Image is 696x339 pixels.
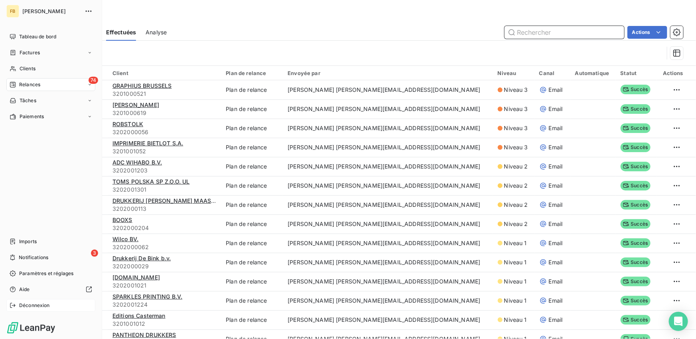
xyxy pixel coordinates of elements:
td: Plan de relance [221,253,283,272]
span: 3201001052 [112,147,216,155]
span: Niveau 1 [504,297,527,305]
td: [PERSON_NAME] [PERSON_NAME][EMAIL_ADDRESS][DOMAIN_NAME] [283,138,493,157]
td: Plan de relance [221,195,283,214]
span: Succès [621,277,651,286]
span: Tableau de bord [19,33,56,40]
span: Niveau 2 [504,163,528,170]
span: Email [549,316,563,324]
span: 3202001301 [112,186,216,194]
div: Canal [539,70,566,76]
span: 3202000062 [112,243,216,251]
span: Editions Casterman [112,312,166,319]
span: Email [549,297,563,305]
td: [PERSON_NAME] [PERSON_NAME][EMAIL_ADDRESS][DOMAIN_NAME] [283,272,493,291]
a: Aide [6,283,95,296]
td: [PERSON_NAME] [PERSON_NAME][EMAIL_ADDRESS][DOMAIN_NAME] [283,119,493,138]
span: Succès [621,200,651,210]
td: [PERSON_NAME] [PERSON_NAME][EMAIL_ADDRESS][DOMAIN_NAME] [283,157,493,176]
span: GRAPHIUS BRUSSELS [112,82,172,89]
span: Email [549,182,563,190]
td: [PERSON_NAME] [PERSON_NAME][EMAIL_ADDRESS][DOMAIN_NAME] [283,80,493,99]
span: Niveau 2 [504,201,528,209]
span: Email [549,220,563,228]
span: Succès [621,143,651,152]
span: [DOMAIN_NAME] [112,274,160,281]
span: Niveau 3 [504,105,528,113]
span: Clients [20,65,35,72]
span: 3202000029 [112,262,216,270]
td: Plan de relance [221,138,283,157]
span: Déconnexion [19,302,50,309]
span: Succès [621,315,651,325]
button: Actions [627,26,667,39]
td: [PERSON_NAME] [PERSON_NAME][EMAIL_ADDRESS][DOMAIN_NAME] [283,195,493,214]
a: Tâches [6,94,95,107]
td: Plan de relance [221,157,283,176]
input: Rechercher [505,26,624,39]
span: Succès [621,162,651,171]
span: Email [549,124,563,132]
a: Clients [6,62,95,75]
td: [PERSON_NAME] [PERSON_NAME][EMAIL_ADDRESS][DOMAIN_NAME] [283,253,493,272]
div: Open Intercom Messenger [669,312,688,331]
a: Paiements [6,110,95,123]
div: Automatique [575,70,611,76]
span: Succès [621,296,651,305]
div: Niveau [498,70,530,76]
span: Niveau 1 [504,258,527,266]
a: Tableau de bord [6,30,95,43]
span: Email [549,239,563,247]
span: Email [549,258,563,266]
span: 3 [91,250,98,257]
span: Paiements [20,113,44,120]
span: 3201001012 [112,320,216,328]
span: Imports [19,238,37,245]
td: Plan de relance [221,272,283,291]
td: [PERSON_NAME] [PERSON_NAME][EMAIL_ADDRESS][DOMAIN_NAME] [283,234,493,253]
span: [PERSON_NAME] [22,8,80,14]
span: SPARKLES PRINTING B.V. [112,293,182,300]
span: Email [549,163,563,170]
span: Email [549,278,563,285]
span: Niveau 1 [504,239,527,247]
a: Paramètres et réglages [6,267,95,280]
td: [PERSON_NAME] [PERSON_NAME][EMAIL_ADDRESS][DOMAIN_NAME] [283,99,493,119]
span: 3202000204 [112,224,216,232]
td: Plan de relance [221,310,283,329]
span: Effectuées [106,28,136,36]
span: Succès [621,238,651,248]
span: 3201000619 [112,109,216,117]
span: Succès [621,258,651,267]
td: [PERSON_NAME] [PERSON_NAME][EMAIL_ADDRESS][DOMAIN_NAME] [283,214,493,234]
td: [PERSON_NAME] [PERSON_NAME][EMAIL_ADDRESS][DOMAIN_NAME] [283,310,493,329]
span: Email [549,105,563,113]
span: Email [549,86,563,94]
span: Niveau 1 [504,316,527,324]
span: Paramètres et réglages [19,270,73,277]
span: 3202000056 [112,128,216,136]
td: Plan de relance [221,176,283,195]
span: Niveau 3 [504,143,528,151]
span: Succès [621,181,651,190]
td: Plan de relance [221,291,283,310]
span: [PERSON_NAME] [112,101,159,108]
span: IMPRIMERIE BIETLOT S.A. [112,140,183,147]
td: Plan de relance [221,119,283,138]
span: Notifications [19,254,48,261]
td: Plan de relance [221,99,283,119]
span: Client [112,70,128,76]
div: Plan de relance [226,70,278,76]
span: Factures [20,49,40,56]
span: Relances [19,81,40,88]
span: Tâches [20,97,36,104]
span: DRUKKERIJ [PERSON_NAME] MAASTRICHT B [112,197,237,204]
a: 74Relances [6,78,95,91]
span: Niveau 2 [504,182,528,190]
span: Wilco BV. [112,236,138,242]
span: Niveau 3 [504,124,528,132]
div: Statut [621,70,652,76]
div: Envoyée par [288,70,488,76]
span: Succès [621,123,651,133]
span: ROBSTOLK [112,121,143,127]
a: Imports [6,235,95,248]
